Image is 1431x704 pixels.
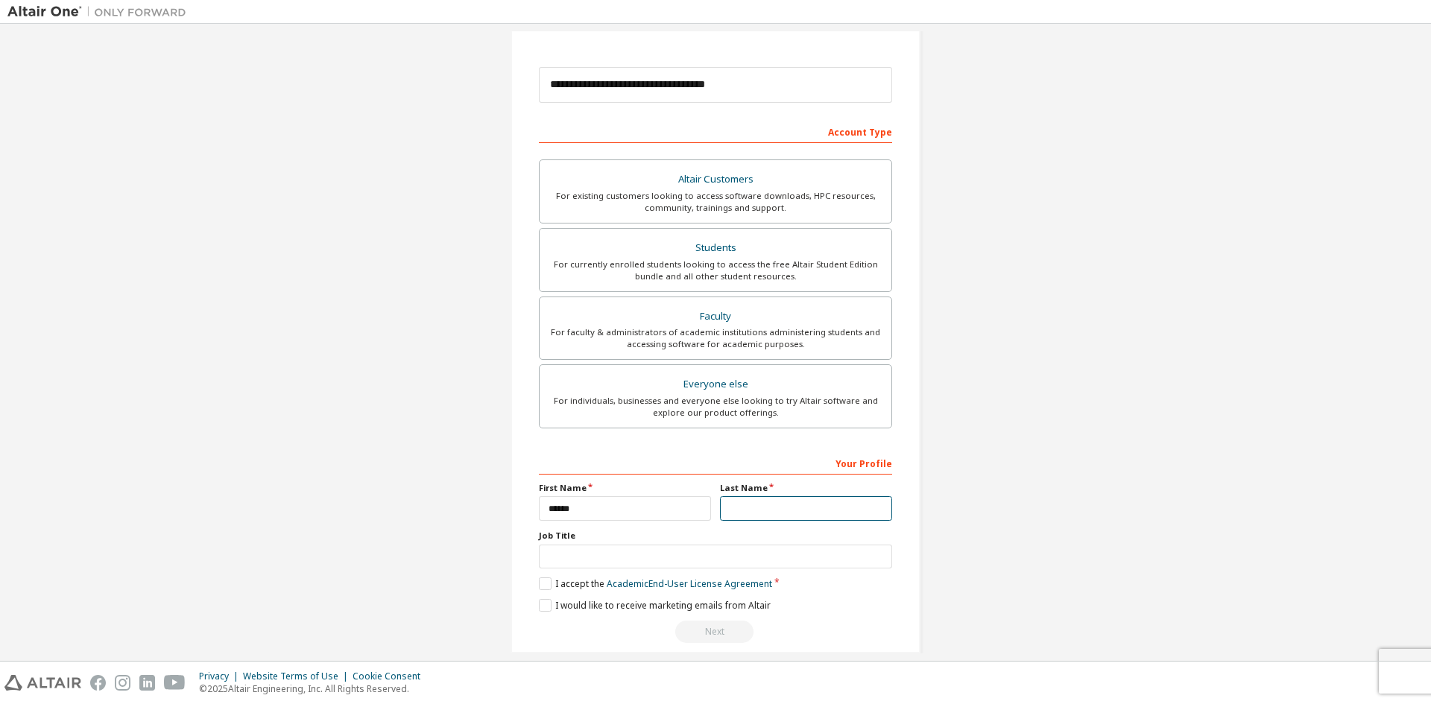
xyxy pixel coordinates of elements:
[539,530,892,542] label: Job Title
[549,190,882,214] div: For existing customers looking to access software downloads, HPC resources, community, trainings ...
[720,482,892,494] label: Last Name
[549,238,882,259] div: Students
[539,599,771,612] label: I would like to receive marketing emails from Altair
[549,326,882,350] div: For faculty & administrators of academic institutions administering students and accessing softwa...
[7,4,194,19] img: Altair One
[549,395,882,419] div: For individuals, businesses and everyone else looking to try Altair software and explore our prod...
[199,670,243,682] div: Privacy
[353,670,429,682] div: Cookie Consent
[549,374,882,395] div: Everyone else
[539,119,892,143] div: Account Type
[607,577,772,590] a: Academic End-User License Agreement
[164,675,186,691] img: youtube.svg
[549,306,882,327] div: Faculty
[549,259,882,282] div: For currently enrolled students looking to access the free Altair Student Edition bundle and all ...
[539,621,892,643] div: Read and acccept EULA to continue
[539,451,892,475] div: Your Profile
[549,169,882,190] div: Altair Customers
[539,577,772,590] label: I accept the
[199,682,429,695] p: © 2025 Altair Engineering, Inc. All Rights Reserved.
[115,675,130,691] img: instagram.svg
[4,675,81,691] img: altair_logo.svg
[243,670,353,682] div: Website Terms of Use
[539,482,711,494] label: First Name
[139,675,155,691] img: linkedin.svg
[90,675,106,691] img: facebook.svg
